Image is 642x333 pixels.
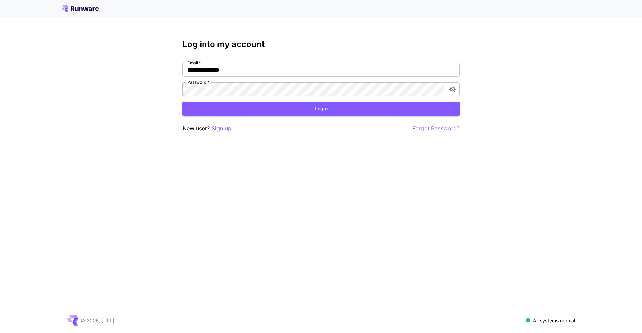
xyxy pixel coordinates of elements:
p: New user? [182,124,231,133]
p: © 2025, [URL] [81,317,114,324]
label: Password [187,79,209,85]
p: All systems normal [533,317,575,324]
button: Login [182,102,460,116]
button: toggle password visibility [446,83,459,95]
label: Email [187,60,201,66]
h3: Log into my account [182,39,460,49]
button: Sign up [212,124,231,133]
button: Forgot Password? [412,124,460,133]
